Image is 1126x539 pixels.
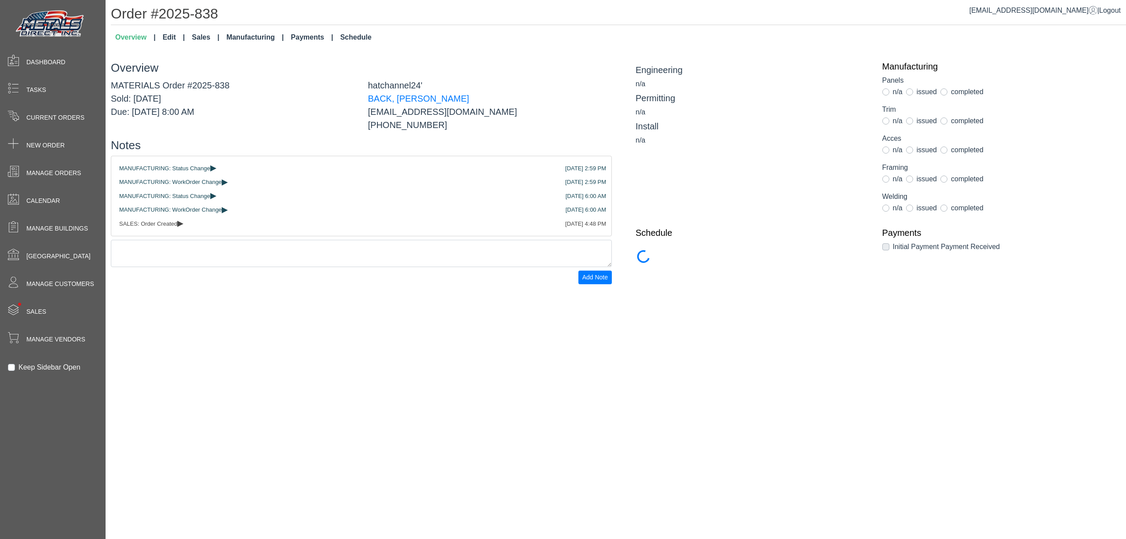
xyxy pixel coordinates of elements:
a: Edit [159,29,189,46]
div: [DATE] 2:59 PM [565,164,606,173]
img: Metals Direct Inc Logo [13,8,88,40]
label: Initial Payment Payment Received [893,242,1000,252]
a: Schedule [336,29,375,46]
h5: Engineering [636,65,869,75]
span: [GEOGRAPHIC_DATA] [26,252,91,261]
div: MANUFACTURING: WorkOrder Change [119,178,603,187]
span: Add Note [582,274,608,281]
span: ▸ [222,206,228,212]
h1: Order #2025-838 [111,5,1126,25]
a: [EMAIL_ADDRESS][DOMAIN_NAME] [969,7,1097,14]
h3: Overview [111,61,612,75]
div: n/a [636,107,869,117]
a: BACK, [PERSON_NAME] [368,94,469,103]
span: ▸ [222,179,228,184]
span: Sales [26,307,46,316]
div: [DATE] 2:59 PM [565,178,606,187]
a: Payments [882,227,1116,238]
div: MANUFACTURING: Status Change [119,192,603,201]
span: Tasks [26,85,46,95]
span: Calendar [26,196,60,205]
span: Manage Customers [26,279,94,289]
a: Manufacturing [882,61,1116,72]
a: Overview [112,29,159,46]
span: ▸ [177,220,183,226]
span: Logout [1099,7,1121,14]
h5: Permitting [636,93,869,103]
div: n/a [636,79,869,89]
span: ▸ [210,165,216,170]
a: Payments [287,29,336,46]
div: [DATE] 6:00 AM [566,192,606,201]
span: Dashboard [26,58,66,67]
a: Manufacturing [223,29,288,46]
div: [DATE] 6:00 AM [566,205,606,214]
div: n/a [636,135,869,146]
a: Schedule [636,227,869,238]
button: Add Note [578,271,612,284]
a: Sales [188,29,223,46]
div: SALES: Order Created [119,220,603,228]
span: New Order [26,141,65,150]
span: Manage Vendors [26,335,85,344]
span: Current Orders [26,113,84,122]
label: Keep Sidebar Open [18,362,80,373]
div: MANUFACTURING: Status Change [119,164,603,173]
h3: Notes [111,139,612,152]
h5: Install [636,121,869,132]
span: Manage Orders [26,169,81,178]
div: | [969,5,1121,16]
div: hatchannel24' [EMAIL_ADDRESS][DOMAIN_NAME] [PHONE_NUMBER] [362,79,619,132]
span: Manage Buildings [26,224,88,233]
span: • [8,290,31,319]
div: MATERIALS Order #2025-838 Sold: [DATE] Due: [DATE] 8:00 AM [104,79,362,132]
div: MANUFACTURING: WorkOrder Change [119,205,603,214]
div: [DATE] 4:48 PM [565,220,606,228]
span: ▸ [210,192,216,198]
